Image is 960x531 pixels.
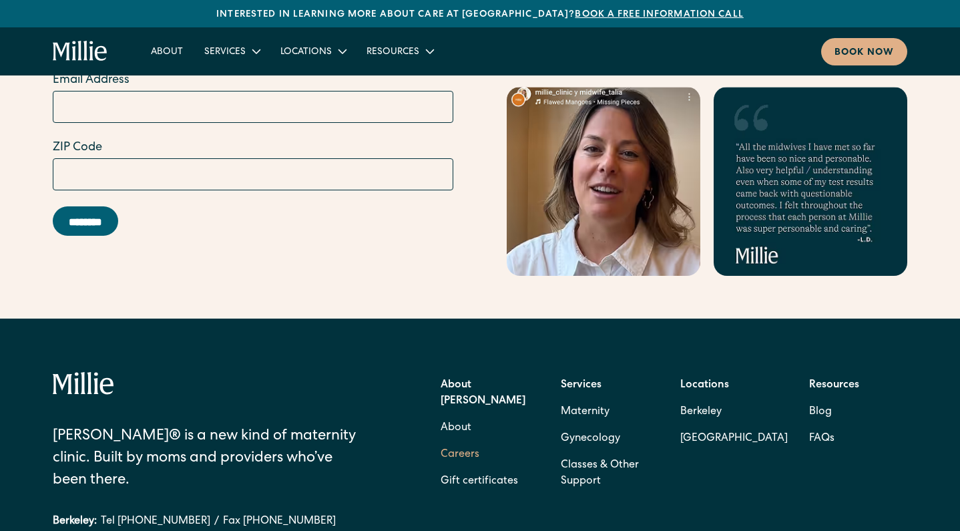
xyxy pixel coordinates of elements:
[194,40,270,62] div: Services
[53,71,453,90] label: Email Address
[680,380,729,391] strong: Locations
[821,38,907,65] a: Book now
[441,468,518,495] a: Gift certificates
[561,380,602,391] strong: Services
[561,425,620,452] a: Gynecology
[214,514,219,530] div: /
[280,45,332,59] div: Locations
[561,399,610,425] a: Maternity
[561,452,659,495] a: Classes & Other Support
[53,514,97,530] div: Berkeley:
[223,514,336,530] a: Fax [PHONE_NUMBER]
[356,40,443,62] div: Resources
[834,46,894,60] div: Book now
[53,426,367,492] div: [PERSON_NAME]® is a new kind of maternity clinic. Built by moms and providers who’ve been there.
[53,41,108,62] a: home
[441,380,525,407] strong: About [PERSON_NAME]
[367,45,419,59] div: Resources
[270,40,356,62] div: Locations
[680,425,788,452] a: [GEOGRAPHIC_DATA]
[575,10,743,19] a: Book a free information call
[441,415,471,441] a: About
[809,380,859,391] strong: Resources
[53,139,453,157] label: ZIP Code
[101,514,210,530] a: Tel [PHONE_NUMBER]
[809,425,834,452] a: FAQs
[680,399,788,425] a: Berkeley
[140,40,194,62] a: About
[204,45,246,59] div: Services
[809,399,832,425] a: Blog
[441,441,479,468] a: Careers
